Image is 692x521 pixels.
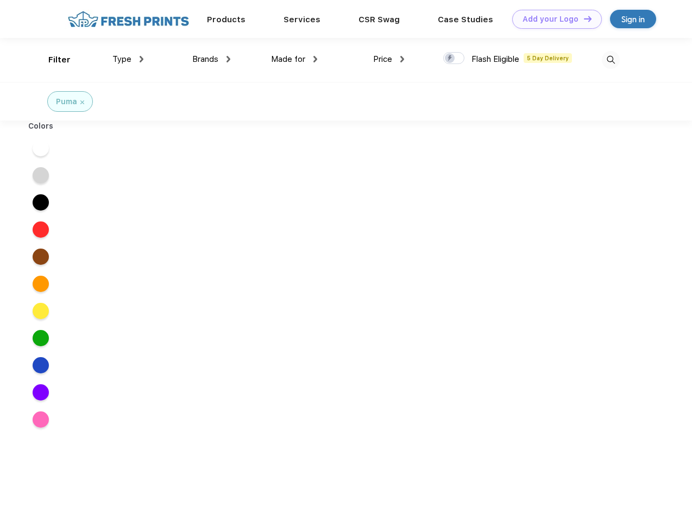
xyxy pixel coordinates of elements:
[584,16,592,22] img: DT
[284,15,320,24] a: Services
[192,54,218,64] span: Brands
[56,96,77,107] div: Puma
[112,54,131,64] span: Type
[471,54,519,64] span: Flash Eligible
[313,56,317,62] img: dropdown.png
[358,15,400,24] a: CSR Swag
[207,15,246,24] a: Products
[48,54,71,66] div: Filter
[373,54,392,64] span: Price
[80,100,84,104] img: filter_cancel.svg
[140,56,143,62] img: dropdown.png
[610,10,656,28] a: Sign in
[524,53,572,63] span: 5 Day Delivery
[523,15,578,24] div: Add your Logo
[602,51,620,69] img: desktop_search.svg
[271,54,305,64] span: Made for
[400,56,404,62] img: dropdown.png
[227,56,230,62] img: dropdown.png
[20,120,62,132] div: Colors
[65,10,192,29] img: fo%20logo%202.webp
[621,13,645,26] div: Sign in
